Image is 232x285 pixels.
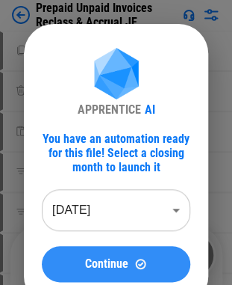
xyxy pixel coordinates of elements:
[85,258,128,270] span: Continue
[42,246,190,282] button: ContinueContinue
[42,189,190,231] div: [DATE]
[78,102,141,117] div: APPRENTICE
[42,132,190,174] div: You have an automation ready for this file! Select a closing month to launch it
[145,102,155,117] div: AI
[87,48,146,102] img: Apprentice AI
[134,257,147,270] img: Continue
